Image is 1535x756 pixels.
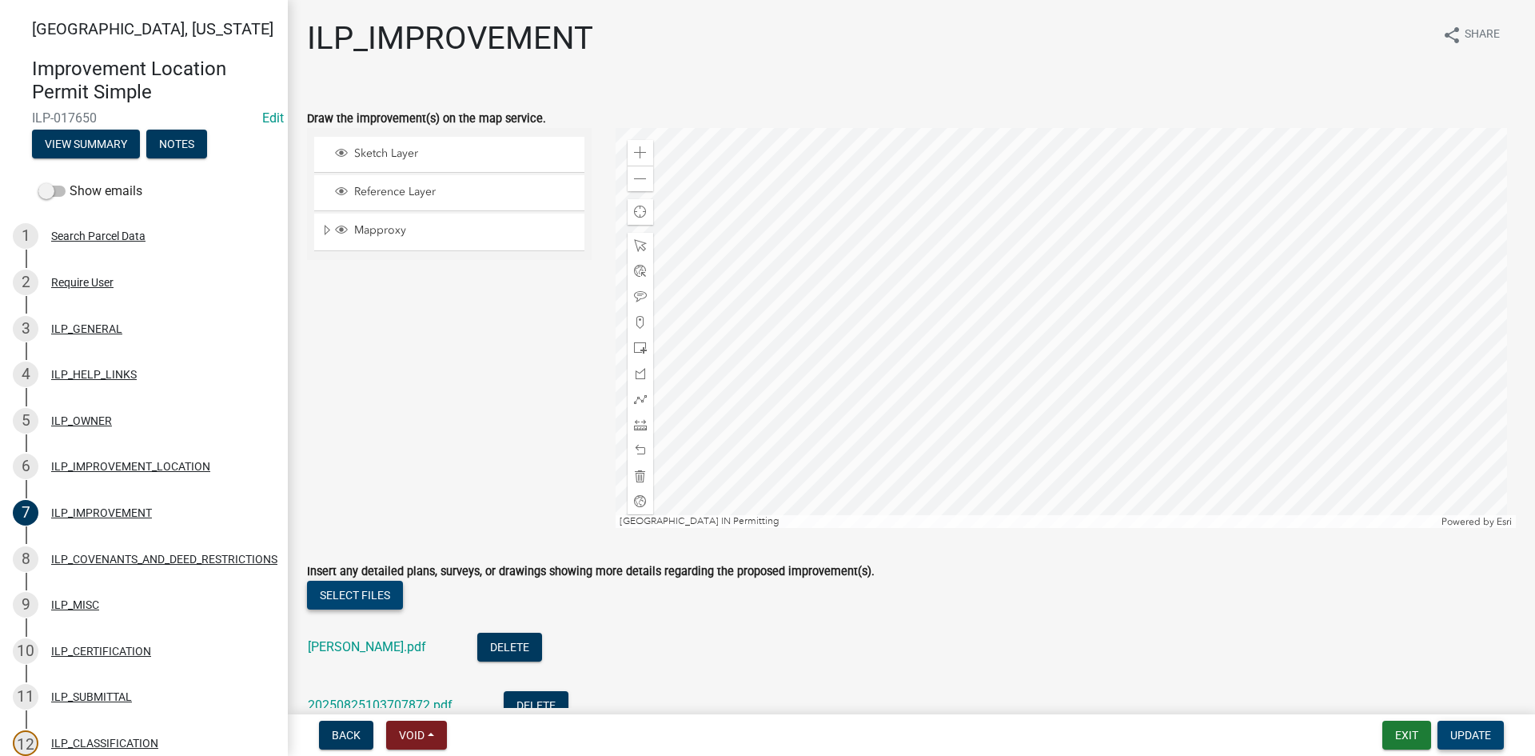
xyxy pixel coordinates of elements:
wm-modal-confirm: Delete Document [504,699,568,714]
button: Notes [146,130,207,158]
button: shareShare [1429,19,1513,50]
label: Show emails [38,182,142,201]
wm-modal-confirm: Delete Document [477,641,542,656]
span: Mapproxy [350,223,579,238]
wm-modal-confirm: Edit Application Number [262,110,284,126]
button: Delete [504,691,568,720]
div: Powered by [1437,515,1516,528]
span: Back [332,729,361,742]
button: Update [1437,721,1504,750]
div: Find my location [628,199,653,225]
div: Search Parcel Data [51,230,146,242]
span: Share [1465,26,1500,45]
div: 6 [13,454,38,479]
label: Insert any detailed plans, surveys, or drawings showing more details regarding the proposed impro... [307,566,875,578]
a: 20250825103707872.pdf [308,698,453,713]
button: Back [319,721,373,750]
div: 10 [13,638,38,664]
div: Mapproxy [333,223,579,239]
div: 1 [13,223,38,249]
div: ILP_CLASSIFICATION [51,738,158,749]
div: 2 [13,270,38,295]
span: ILP-017650 [32,110,256,126]
button: Void [386,721,447,750]
div: 5 [13,408,38,434]
div: 4 [13,362,38,387]
button: Delete [477,633,542,662]
a: Esri [1497,516,1512,527]
li: Sketch Layer [314,137,584,173]
div: ILP_SUBMITTAL [51,691,132,702]
div: Sketch Layer [333,146,579,162]
button: View Summary [32,130,140,158]
div: 11 [13,684,38,710]
i: share [1442,26,1461,45]
div: Zoom out [628,166,653,191]
a: Edit [262,110,284,126]
label: Draw the improvement(s) on the map service. [307,114,546,125]
wm-modal-confirm: Notes [146,138,207,151]
wm-modal-confirm: Summary [32,138,140,151]
div: ILP_HELP_LINKS [51,369,137,380]
li: Reference Layer [314,175,584,211]
div: ILP_MISC [51,599,99,610]
div: 9 [13,592,38,618]
div: [GEOGRAPHIC_DATA] IN Permitting [616,515,1438,528]
div: Require User [51,277,114,288]
div: ILP_IMPROVEMENT_LOCATION [51,461,210,472]
div: ILP_GENERAL [51,323,122,334]
h1: ILP_IMPROVEMENT [307,19,593,58]
span: Reference Layer [350,185,579,199]
span: Expand [321,223,333,240]
span: Void [399,729,425,742]
div: ILP_CERTIFICATION [51,646,151,657]
div: 3 [13,316,38,342]
button: Select files [307,581,403,610]
li: Mapproxy [314,214,584,250]
div: ILP_COVENANTS_AND_DEED_RESTRICTIONS [51,554,277,565]
div: 8 [13,546,38,572]
span: Sketch Layer [350,146,579,161]
span: [GEOGRAPHIC_DATA], [US_STATE] [32,19,273,38]
span: Update [1450,729,1491,742]
button: Exit [1382,721,1431,750]
div: 12 [13,730,38,756]
ul: Layer List [313,133,586,255]
div: ILP_OWNER [51,415,112,426]
div: ILP_IMPROVEMENT [51,507,152,518]
div: 7 [13,500,38,526]
a: [PERSON_NAME].pdf [308,639,426,654]
h4: Improvement Location Permit Simple [32,58,275,104]
div: Zoom in [628,140,653,166]
div: Reference Layer [333,185,579,201]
